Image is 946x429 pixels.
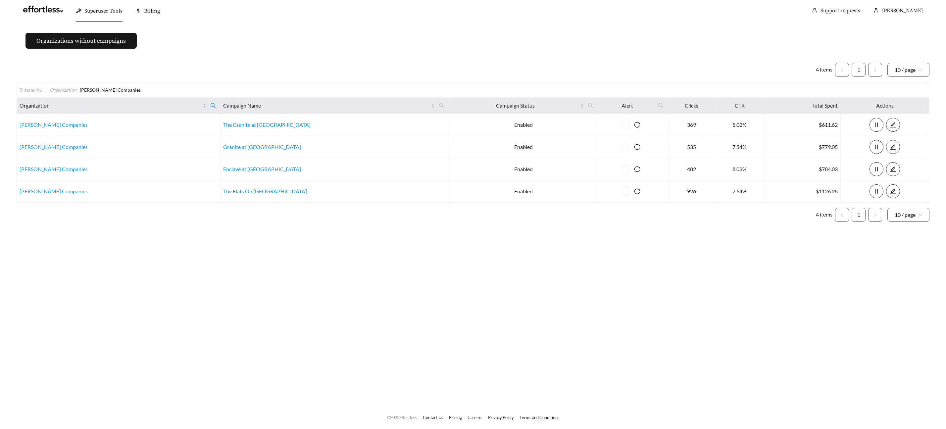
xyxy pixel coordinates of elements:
[715,114,764,136] td: 5.02%
[668,158,716,180] td: 482
[816,63,832,77] li: 4 items
[764,114,841,136] td: $611.62
[630,188,644,194] span: reload
[886,121,900,128] a: edit
[668,114,716,136] td: 369
[870,184,883,198] button: pause
[764,180,841,203] td: $1126.28
[223,188,307,194] a: The Flats On [GEOGRAPHIC_DATA]
[715,98,764,114] th: CTR
[887,208,929,222] div: Page Size
[630,140,644,154] button: reload
[36,36,126,45] span: Organizations without campaigns
[852,208,866,222] li: 1
[449,114,598,136] td: Enabled
[868,208,882,222] li: Next Page
[852,208,865,221] a: 1
[882,7,923,14] span: [PERSON_NAME]
[84,8,123,14] span: Superuser Tools
[449,415,462,420] a: Pricing
[20,166,88,172] a: [PERSON_NAME] Companies
[870,140,883,154] button: pause
[630,144,644,150] span: reload
[20,144,88,150] a: [PERSON_NAME] Companies
[658,103,664,109] span: search
[715,180,764,203] td: 7.64%
[764,136,841,158] td: $779.05
[452,102,579,110] span: Campaign Status
[20,188,88,194] a: [PERSON_NAME] Companies
[873,213,877,217] span: right
[208,100,219,111] span: search
[668,98,716,114] th: Clicks
[630,184,644,198] button: reload
[715,136,764,158] td: 7.54%
[715,158,764,180] td: 8.03%
[223,102,430,110] span: Campaign Name
[868,208,882,222] button: right
[886,184,900,198] button: edit
[841,98,929,114] th: Actions
[387,415,417,420] span: © 2025 Effortless
[144,8,160,14] span: Billing
[870,118,883,132] button: pause
[886,188,900,194] span: edit
[870,122,883,128] span: pause
[886,118,900,132] button: edit
[20,102,201,110] span: Organization
[840,68,844,72] span: left
[873,68,877,72] span: right
[895,63,922,76] span: 10 / page
[449,158,598,180] td: Enabled
[886,144,900,150] span: edit
[436,100,447,111] span: search
[764,158,841,180] td: $784.03
[886,162,900,176] button: edit
[886,166,900,172] a: edit
[630,166,644,172] span: reload
[870,144,883,150] span: pause
[886,144,900,150] a: edit
[668,180,716,203] td: 926
[840,213,844,217] span: left
[887,63,929,77] div: Page Size
[886,166,900,172] span: edit
[223,144,301,150] a: Granite at [GEOGRAPHIC_DATA]
[852,63,865,76] a: 1
[468,415,482,420] a: Careers
[630,162,644,176] button: reload
[870,188,883,194] span: pause
[886,140,900,154] button: edit
[630,118,644,132] button: reload
[585,100,596,111] span: search
[655,100,667,111] span: search
[870,162,883,176] button: pause
[423,415,443,420] a: Contact Us
[895,208,922,221] span: 10 / page
[835,208,849,222] button: left
[886,188,900,194] a: edit
[886,122,900,128] span: edit
[20,86,46,93] div: Filtered by:
[601,102,654,110] span: Alert
[520,415,560,420] a: Terms and Conditions
[210,103,216,109] span: search
[668,136,716,158] td: 535
[764,98,841,114] th: Total Spent
[488,415,514,420] a: Privacy Policy
[821,7,860,14] a: Support requests
[835,63,849,77] button: left
[816,208,832,222] li: 4 items
[870,166,883,172] span: pause
[449,180,598,203] td: Enabled
[80,87,141,93] span: [PERSON_NAME] Companies
[25,33,137,49] button: Organizations without campaigns
[835,208,849,222] li: Previous Page
[835,63,849,77] li: Previous Page
[449,136,598,158] td: Enabled
[223,121,311,128] a: The Granite at [GEOGRAPHIC_DATA]
[852,63,866,77] li: 1
[868,63,882,77] li: Next Page
[50,87,78,93] span: Organization :
[223,166,301,172] a: Enclave at [GEOGRAPHIC_DATA]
